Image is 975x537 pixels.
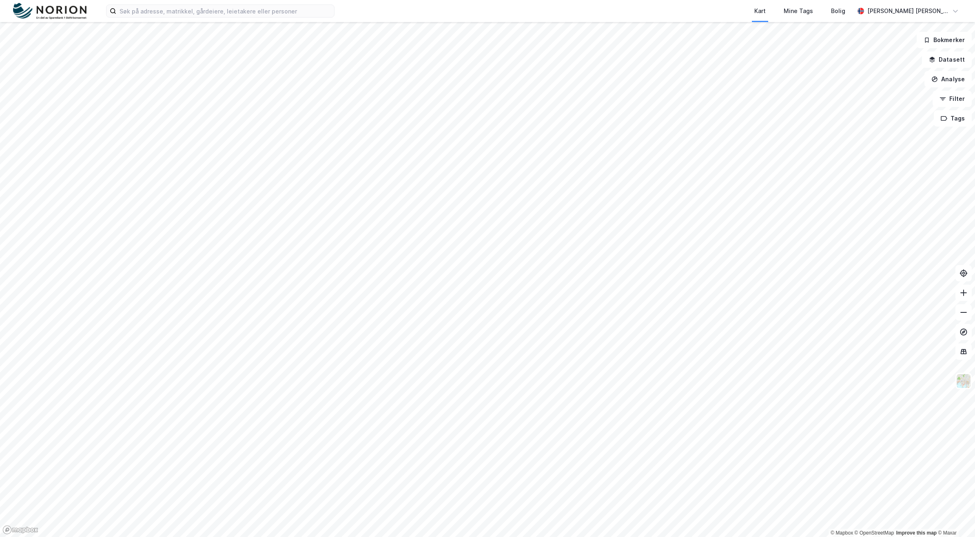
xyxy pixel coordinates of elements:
[754,6,766,16] div: Kart
[116,5,334,17] input: Søk på adresse, matrikkel, gårdeiere, leietakere eller personer
[924,71,972,87] button: Analyse
[934,110,972,127] button: Tags
[896,530,937,536] a: Improve this map
[831,6,845,16] div: Bolig
[867,6,949,16] div: [PERSON_NAME] [PERSON_NAME]
[933,91,972,107] button: Filter
[784,6,813,16] div: Mine Tags
[922,51,972,68] button: Datasett
[831,530,853,536] a: Mapbox
[13,3,86,20] img: norion-logo.80e7a08dc31c2e691866.png
[934,498,975,537] iframe: Chat Widget
[934,498,975,537] div: Kontrollprogram for chat
[2,525,38,535] a: Mapbox homepage
[855,530,894,536] a: OpenStreetMap
[956,373,971,389] img: Z
[917,32,972,48] button: Bokmerker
